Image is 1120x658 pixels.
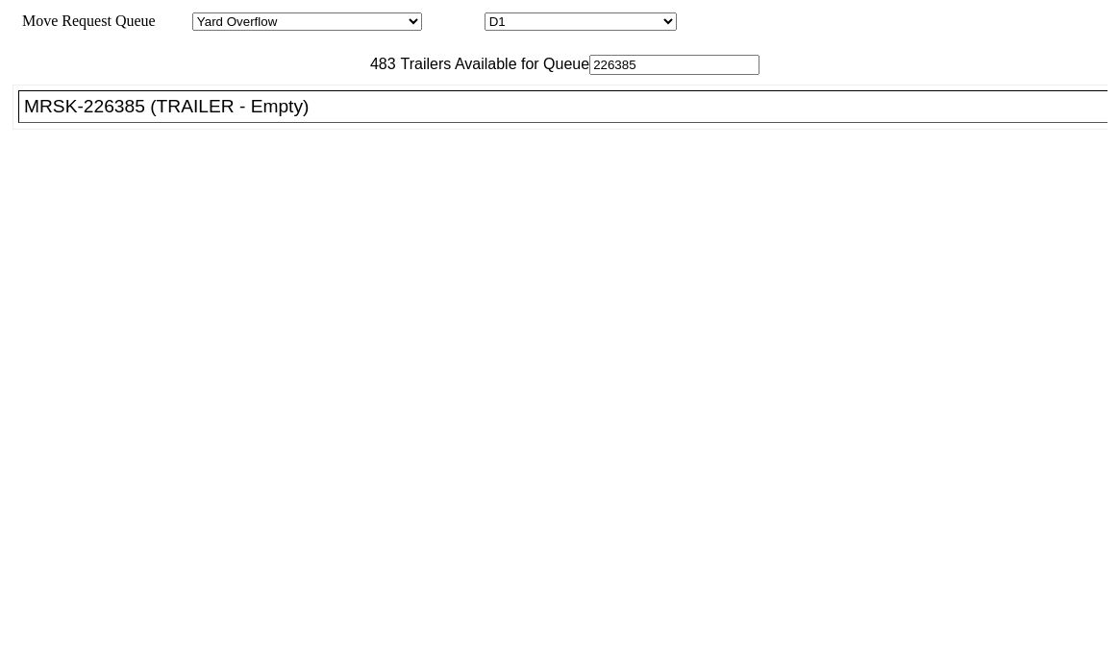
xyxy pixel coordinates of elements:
[159,12,188,29] span: Area
[426,12,481,29] span: Location
[12,12,156,29] span: Move Request Queue
[396,56,590,72] span: Trailers Available for Queue
[24,96,1119,117] div: MRSK-226385 (TRAILER - Empty)
[361,56,396,72] span: 483
[589,55,759,75] input: Filter Available Trailers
